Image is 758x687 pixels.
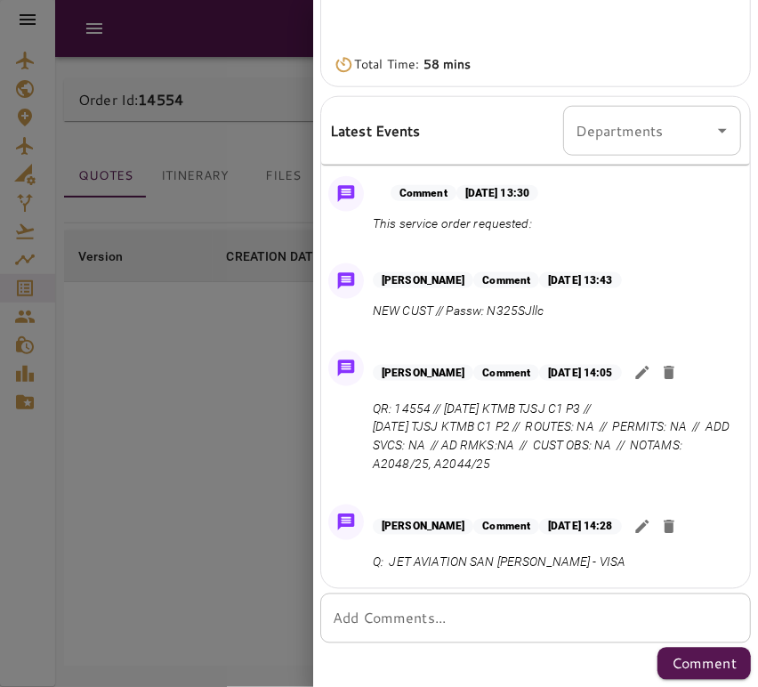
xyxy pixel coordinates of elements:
[373,365,473,381] p: [PERSON_NAME]
[539,272,621,288] p: [DATE] 13:43
[334,510,359,535] img: Message Icon
[334,56,354,74] img: Timer Icon
[373,554,682,572] p: Q: JET AVIATION SAN [PERSON_NAME] - VISA
[334,269,359,294] img: Message Icon
[373,519,473,535] p: [PERSON_NAME]
[373,302,622,320] p: NEW CUST // Passw: N325SJllc
[473,519,539,535] p: Comment
[330,119,421,142] h6: Latest Events
[539,519,621,535] p: [DATE] 14:28
[657,648,751,680] button: Comment
[373,400,734,474] p: QR: 14554 // [DATE] KTMB TJSJ C1 P3 // [DATE] TJSJ KTMB C1 P2 // ROUTES: NA // PERMITS: NA // ADD...
[539,365,621,381] p: [DATE] 14:05
[456,185,538,201] p: [DATE] 13:30
[334,182,359,206] img: Message Icon
[373,272,473,288] p: [PERSON_NAME]
[391,185,456,201] p: Comment
[473,272,539,288] p: Comment
[373,214,538,233] p: This service order requested:
[354,55,472,74] p: Total Time:
[672,653,737,675] p: Comment
[473,365,539,381] p: Comment
[423,55,472,73] b: 58 mins
[334,356,359,381] img: Message Icon
[710,118,735,143] button: Open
